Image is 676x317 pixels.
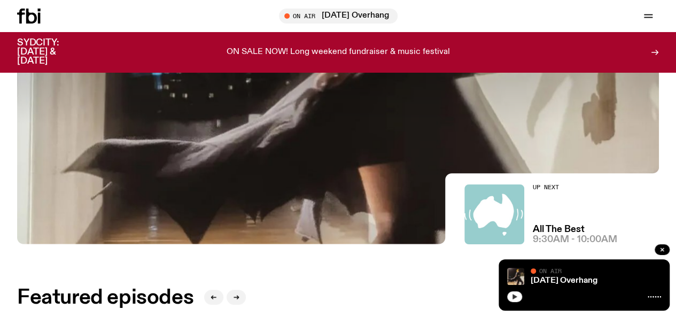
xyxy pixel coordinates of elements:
p: ON SALE NOW! Long weekend fundraiser & music festival [227,48,450,57]
a: All The Best [533,225,585,234]
span: On Air [539,267,562,274]
button: On Air[DATE] Overhang [279,9,398,24]
h3: SYDCITY: [DATE] & [DATE] [17,38,86,66]
span: 9:30am - 10:00am [533,235,617,244]
h2: Featured episodes [17,288,193,307]
a: [DATE] Overhang [531,276,597,285]
h2: Up Next [533,184,617,190]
